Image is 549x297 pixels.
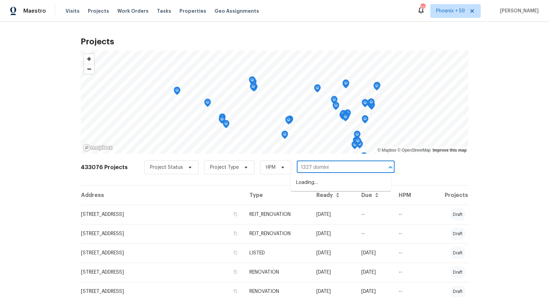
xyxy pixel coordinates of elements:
div: Map marker [281,131,288,141]
span: HPM [266,164,276,171]
div: Map marker [354,131,361,141]
button: Copy Address [232,211,238,217]
h2: 433076 Projects [81,164,128,171]
td: [DATE] [311,263,356,282]
div: draft [450,208,465,221]
td: -- [393,263,423,282]
div: Map marker [219,115,225,126]
div: Map marker [331,96,338,107]
div: Map marker [339,111,346,122]
div: Map marker [219,113,226,124]
div: Map marker [332,102,339,112]
button: Zoom in [84,54,94,64]
div: Map marker [314,84,321,95]
div: Map marker [353,136,360,147]
span: Tasks [157,9,171,13]
td: [DATE] [311,243,356,263]
span: Project Status [150,164,183,171]
td: [DATE] [356,263,393,282]
div: 513 [420,4,425,11]
th: Ready [311,186,356,205]
div: draft [450,247,465,259]
div: Map marker [367,100,374,111]
a: Mapbox homepage [83,144,113,152]
span: Geo Assignments [214,8,259,14]
td: REIT_RENOVATION [244,224,311,243]
div: Map marker [204,99,211,109]
td: -- [356,224,393,243]
td: -- [393,243,423,263]
input: Search projects [297,162,375,173]
div: Map marker [340,110,347,121]
button: Copy Address [232,230,238,236]
div: Map marker [351,141,358,152]
div: Map marker [361,152,367,163]
td: RENOVATION [244,263,311,282]
div: Map marker [344,109,351,120]
a: Mapbox [377,148,396,153]
td: -- [356,205,393,224]
td: -- [393,224,423,243]
button: Copy Address [232,269,238,275]
div: Map marker [373,82,380,93]
td: [STREET_ADDRESS] [81,224,244,243]
th: Due [356,186,393,205]
td: [STREET_ADDRESS] [81,263,244,282]
span: Phoenix + 59 [436,8,465,14]
a: OpenStreetMap [397,148,431,153]
span: Projects [88,8,109,14]
div: Map marker [342,113,349,124]
button: Zoom out [84,64,94,74]
div: Map marker [362,99,369,110]
th: Projects [423,186,468,205]
div: draft [450,228,465,240]
div: Map marker [249,76,256,87]
div: Map marker [342,112,349,123]
div: Map marker [342,79,349,90]
div: Map marker [374,82,381,92]
th: Address [81,186,244,205]
div: Map marker [285,116,292,127]
button: Copy Address [232,288,238,294]
td: [STREET_ADDRESS] [81,243,244,263]
span: Visits [66,8,80,14]
th: Type [244,186,311,205]
span: Maestro [23,8,46,14]
td: [DATE] [356,243,393,263]
h2: Projects [81,38,468,45]
td: REIT_RENOVATION [244,205,311,224]
td: [STREET_ADDRESS] [81,205,244,224]
div: draft [450,266,465,278]
th: HPM [393,186,423,205]
div: Map marker [250,83,257,93]
td: LISTED [244,243,311,263]
div: Map marker [342,111,349,122]
div: Map marker [368,98,375,109]
td: [DATE] [311,205,356,224]
div: Map marker [223,120,230,131]
td: [DATE] [311,224,356,243]
td: -- [393,205,423,224]
div: Map marker [343,112,350,123]
div: Map marker [362,115,369,126]
div: Map marker [287,115,293,126]
a: Improve this map [433,148,467,153]
div: Loading… [291,174,391,191]
span: Project Type [210,164,239,171]
button: Close [386,163,395,172]
span: Work Orders [117,8,149,14]
span: Properties [179,8,206,14]
span: [PERSON_NAME] [497,8,539,14]
div: Map marker [174,87,180,97]
button: Copy Address [232,250,238,256]
canvas: Map [81,51,468,154]
div: Map marker [354,137,361,148]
